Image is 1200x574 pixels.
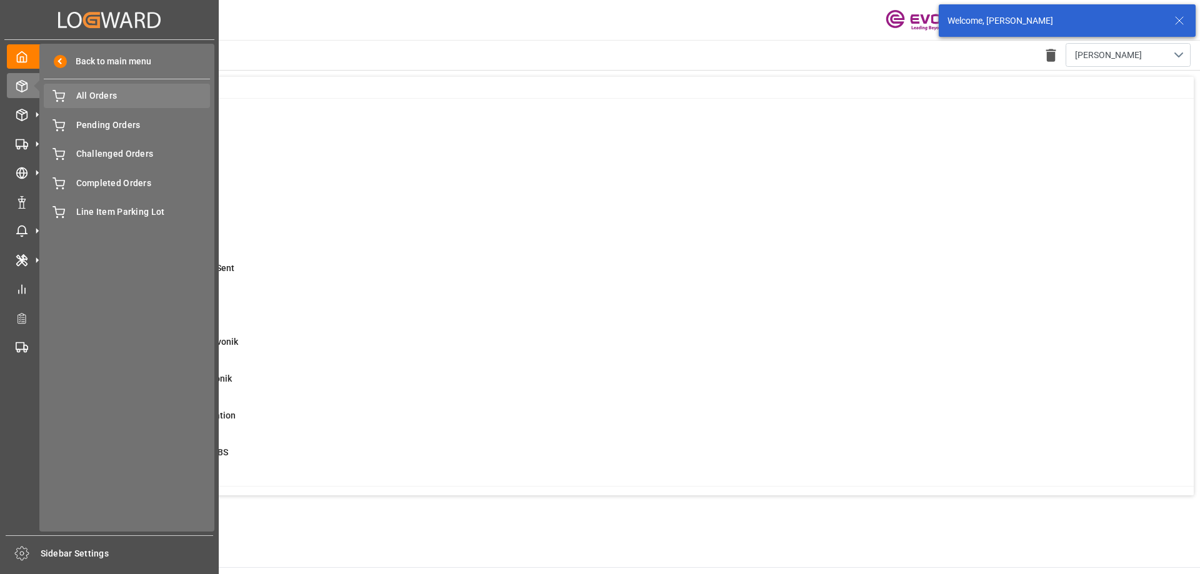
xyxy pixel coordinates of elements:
[44,112,210,137] a: Pending Orders
[7,44,212,69] a: My Cockpit
[64,151,1178,177] a: 39ABS: No Init Bkg Conf DateShipment
[76,89,211,102] span: All Orders
[886,9,967,31] img: Evonik-brand-mark-Deep-Purple-RGB.jpeg_1700498283.jpeg
[64,188,1178,214] a: 8ABS: No Bkg Req Sent DateShipment
[64,114,1178,141] a: 0MOT Missing at Order LevelSales Order-IVPO
[44,171,210,195] a: Completed Orders
[7,189,212,214] a: Non Conformance
[44,200,210,224] a: Line Item Parking Lot
[76,205,211,219] span: Line Item Parking Lot
[64,372,1178,398] a: 0Error Sales Order Update to EvonikShipment
[1066,43,1191,67] button: open menu
[64,299,1178,325] a: 5ETD < 3 Days,No Del # Rec'dShipment
[7,305,212,330] a: Transport Planner
[64,446,1178,472] a: 0Pending Bkg Request sent to ABSShipment
[1075,49,1142,62] span: [PERSON_NAME]
[7,277,212,301] a: My Reports
[76,119,211,132] span: Pending Orders
[64,225,1178,251] a: 16ETA > 10 Days , No ATA EnteredShipment
[44,142,210,166] a: Challenged Orders
[7,335,212,359] a: Transport Planning
[41,547,214,560] span: Sidebar Settings
[64,409,1178,435] a: 20ABS: Missing Booking ConfirmationShipment
[44,84,210,108] a: All Orders
[947,14,1162,27] div: Welcome, [PERSON_NAME]
[76,177,211,190] span: Completed Orders
[64,262,1178,288] a: 29ETD>3 Days Past,No Cost Msg SentShipment
[64,335,1178,362] a: 0Error on Initial Sales Order to EvonikShipment
[67,55,151,68] span: Back to main menu
[76,147,211,161] span: Challenged Orders
[64,483,1178,509] a: 4Main-Leg Shipment # Error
